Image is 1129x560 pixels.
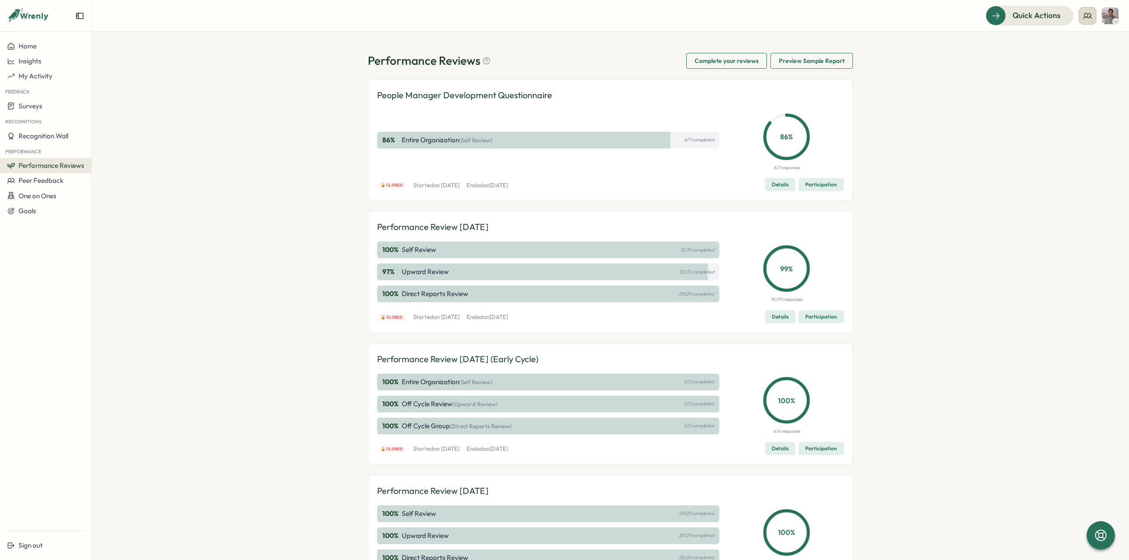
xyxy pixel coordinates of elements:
[19,207,36,215] span: Goals
[805,442,837,455] span: Participation
[765,395,808,406] p: 100 %
[799,442,844,455] button: Participation
[413,313,460,321] p: Started on [DATE]
[779,53,845,68] span: Preview Sample Report
[19,42,37,50] span: Home
[805,178,837,191] span: Participation
[19,57,41,65] span: Insights
[382,421,400,431] p: 100 %
[772,178,789,191] span: Details
[402,267,449,277] p: Upward Review
[770,53,853,69] button: Preview Sample Report
[402,509,436,519] p: Self Review
[799,178,844,191] button: Participation
[402,399,497,409] p: Off Cycle Review
[19,72,52,80] span: My Activity
[765,310,795,323] button: Details
[695,53,759,68] span: Complete your reviews
[382,289,400,299] p: 100 %
[680,247,714,253] p: 31/31 completed
[679,511,714,516] p: 29/29 completed
[765,263,808,274] p: 99 %
[402,531,449,541] p: Upward Review
[450,423,512,430] span: (Direct Reports Review)
[382,399,400,409] p: 100 %
[684,401,714,407] p: 2/2 completed
[765,178,795,191] button: Details
[19,161,84,170] span: Performance Reviews
[19,192,56,200] span: One on Ones
[402,245,436,255] p: Self Review
[679,533,714,538] p: 29/29 completed
[459,378,492,386] span: (Self Review)
[75,11,84,20] button: Expand sidebar
[459,137,492,144] span: (Self Review)
[771,296,802,303] p: 90/91 responses
[467,313,508,321] p: Ended on [DATE]
[402,377,492,387] p: Entire Organization
[765,131,808,142] p: 86 %
[382,531,400,541] p: 100 %
[765,527,808,538] p: 100 %
[772,311,789,323] span: Details
[684,137,714,143] p: 6/7 completed
[381,446,403,452] span: 🔒 Closed
[382,245,400,255] p: 100 %
[986,6,1073,25] button: Quick Actions
[382,267,400,277] p: 97 %
[805,311,837,323] span: Participation
[402,289,468,299] p: Direct Reports Review
[402,421,512,431] p: Off Cycle Group
[679,269,714,275] p: 30/31 completed
[765,442,795,455] button: Details
[413,182,460,189] p: Started on [DATE]
[684,423,714,429] p: 2/2 completed
[1013,10,1061,21] span: Quick Actions
[368,53,491,68] h1: Performance Reviews
[381,182,403,188] span: 🔒 Closed
[19,541,43,549] span: Sign out
[679,291,714,297] p: 29/29 completed
[381,314,403,320] span: 🔒 Closed
[377,352,538,366] p: Performance Review [DATE] (Early Cycle)
[799,310,844,323] button: Participation
[1102,7,1118,24] img: Federico Valdes
[773,428,800,435] p: 6/6 responses
[382,509,400,519] p: 100 %
[382,377,400,387] p: 100 %
[377,484,489,498] p: Performance Review [DATE]
[684,379,714,385] p: 2/2 completed
[686,53,767,69] button: Complete your reviews
[774,164,800,171] p: 6/7 responses
[19,176,64,185] span: Peer Feedback
[467,445,508,453] p: Ended on [DATE]
[377,220,489,234] p: Performance Review [DATE]
[452,401,497,408] span: (Upward Review)
[772,442,789,455] span: Details
[413,445,460,453] p: Started on [DATE]
[19,102,42,110] span: Surveys
[19,132,68,140] span: Recognition Wall
[467,182,508,189] p: Ended on [DATE]
[377,89,552,102] p: People Manager Development Questionnaire
[382,135,400,145] p: 86 %
[402,135,492,145] p: Entire Organization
